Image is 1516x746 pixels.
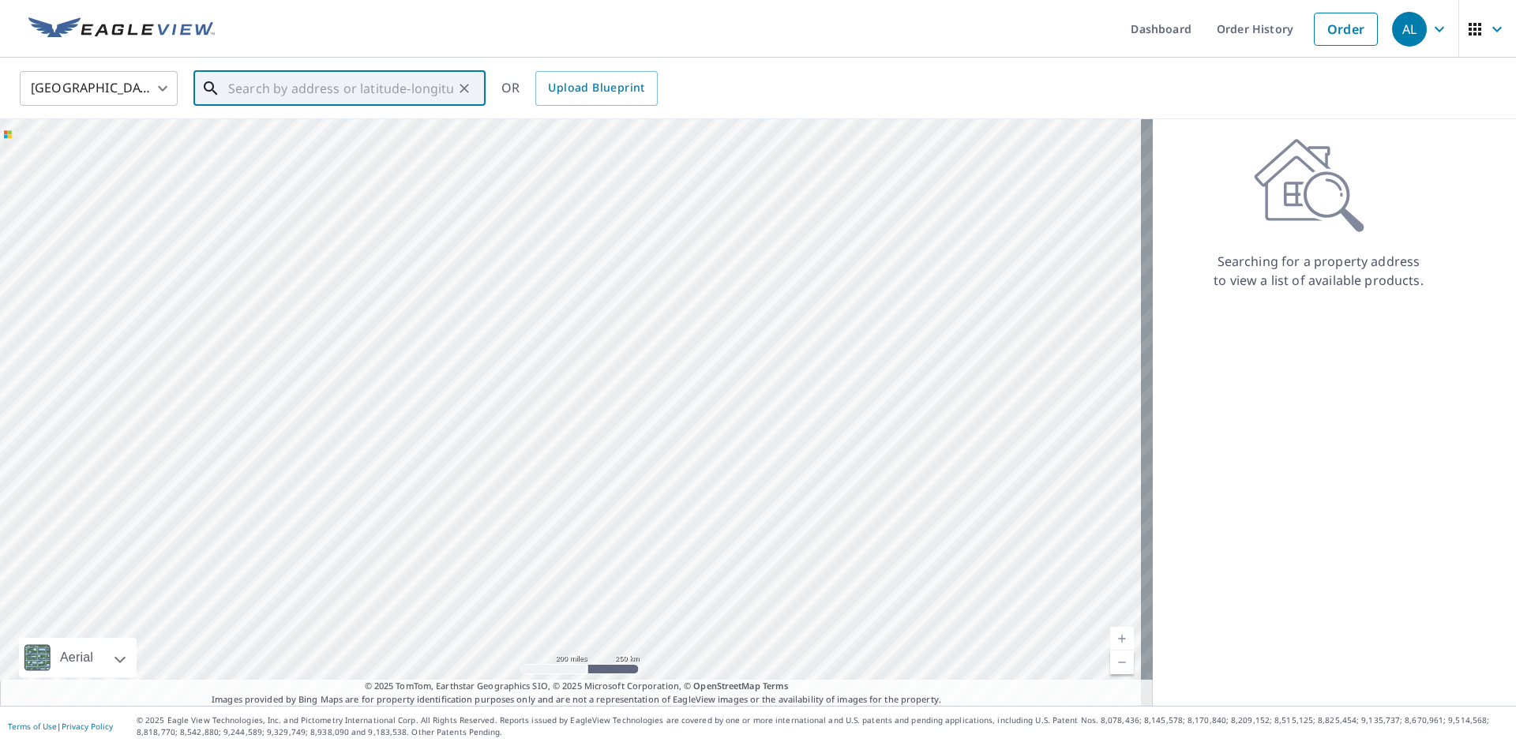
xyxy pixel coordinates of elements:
[1110,650,1134,674] a: Current Level 5, Zoom Out
[8,722,113,731] p: |
[1314,13,1378,46] a: Order
[19,638,137,677] div: Aerial
[365,680,789,693] span: © 2025 TomTom, Earthstar Geographics SIO, © 2025 Microsoft Corporation, ©
[20,66,178,111] div: [GEOGRAPHIC_DATA]
[1213,252,1424,290] p: Searching for a property address to view a list of available products.
[1392,12,1427,47] div: AL
[501,71,658,106] div: OR
[548,78,644,98] span: Upload Blueprint
[228,66,453,111] input: Search by address or latitude-longitude
[763,680,789,692] a: Terms
[8,721,57,732] a: Terms of Use
[535,71,657,106] a: Upload Blueprint
[137,714,1508,738] p: © 2025 Eagle View Technologies, Inc. and Pictometry International Corp. All Rights Reserved. Repo...
[1110,627,1134,650] a: Current Level 5, Zoom In
[28,17,215,41] img: EV Logo
[62,721,113,732] a: Privacy Policy
[693,680,760,692] a: OpenStreetMap
[55,638,98,677] div: Aerial
[453,77,475,99] button: Clear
